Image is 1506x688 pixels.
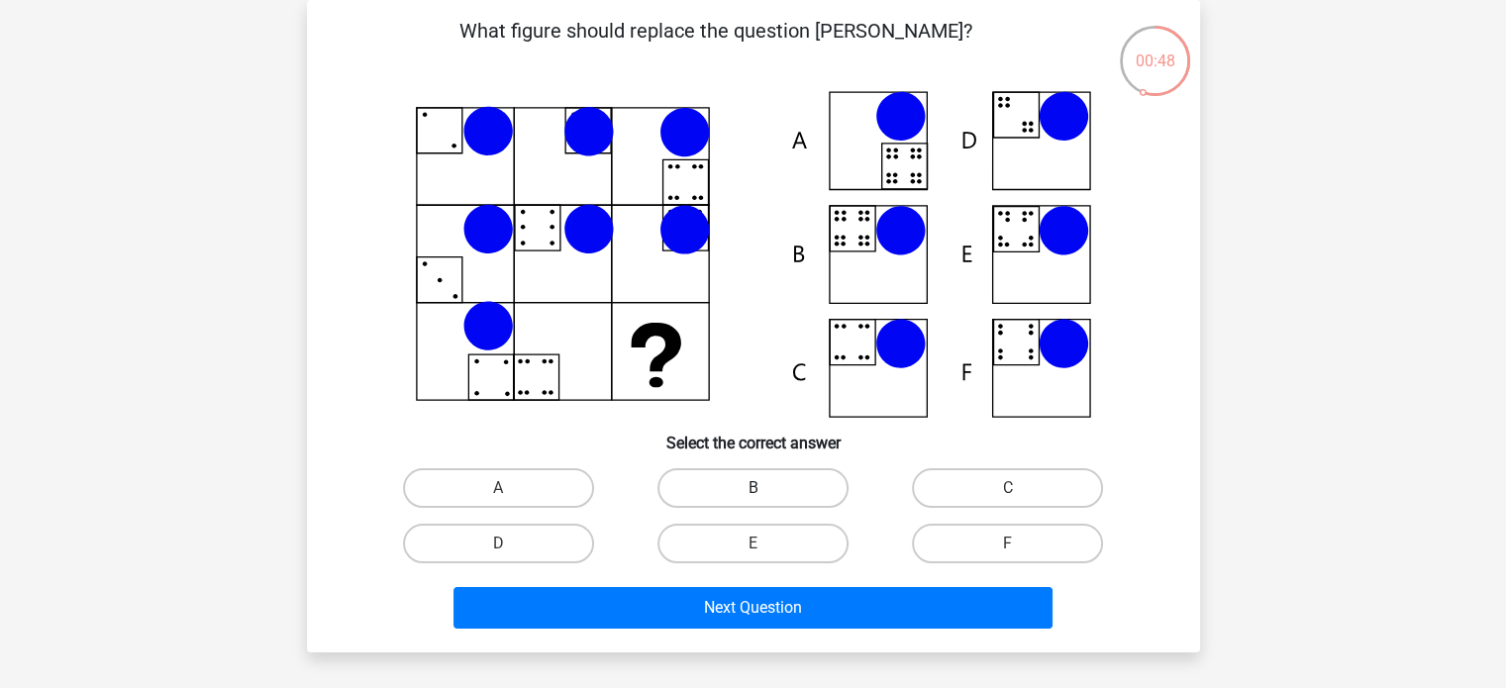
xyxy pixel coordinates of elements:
[912,468,1103,508] label: C
[339,418,1168,452] h6: Select the correct answer
[1118,24,1192,73] div: 00:48
[657,524,849,563] label: E
[403,524,594,563] label: D
[453,587,1053,629] button: Next Question
[339,16,1094,75] p: What figure should replace the question [PERSON_NAME]?
[403,468,594,508] label: A
[912,524,1103,563] label: F
[657,468,849,508] label: B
